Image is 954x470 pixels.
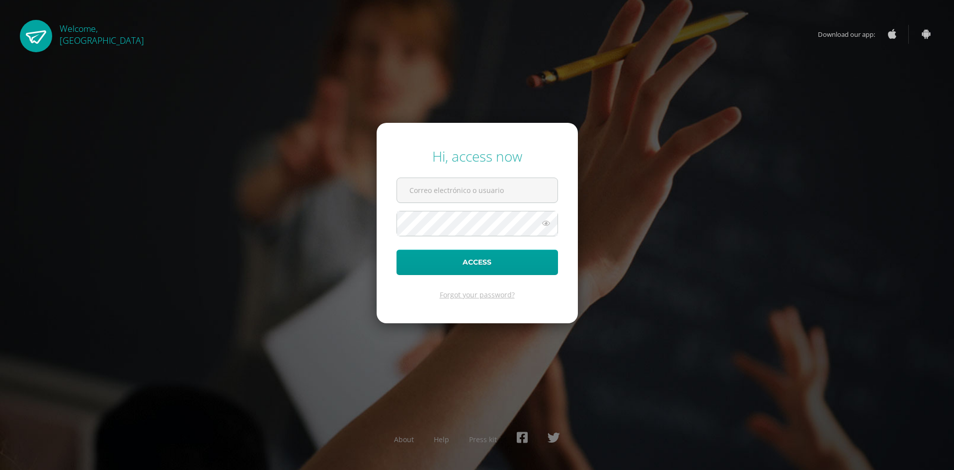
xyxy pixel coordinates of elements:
[469,435,497,444] a: Press kit
[60,20,144,46] div: Welcome,
[440,290,515,299] a: Forgot your password?
[434,435,449,444] a: Help
[818,25,885,44] span: Download our app:
[397,178,557,202] input: Correo electrónico o usuario
[394,435,414,444] a: About
[60,34,144,46] span: [GEOGRAPHIC_DATA]
[397,250,558,275] button: Access
[397,147,558,166] div: Hi, access now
